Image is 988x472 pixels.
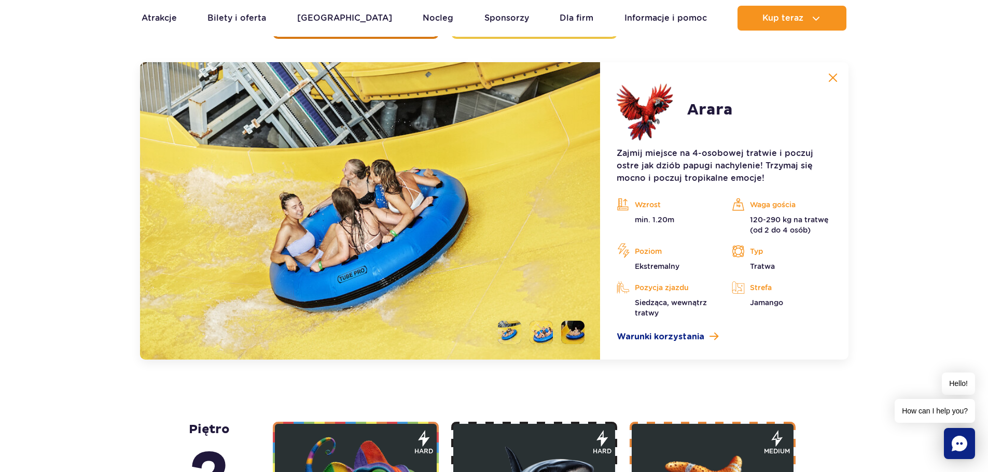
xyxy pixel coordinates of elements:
span: Hello! [942,373,975,395]
a: [GEOGRAPHIC_DATA] [297,6,392,31]
p: Waga gościa [732,197,831,212]
p: 120-290 kg na tratwę (od 2 do 4 osób) [732,214,831,235]
span: Warunki korzystania [617,331,704,343]
span: medium [764,447,790,456]
a: Bilety i oferta [207,6,266,31]
a: Informacje i pomoc [624,6,707,31]
p: min. 1.20m [617,214,716,225]
a: Warunki korzystania [617,331,831,343]
div: Chat [944,428,975,459]
p: Typ [732,244,831,259]
span: Kup teraz [762,13,803,23]
a: Nocleg [423,6,453,31]
p: Zajmij miejsce na 4-osobowej tratwie i poczuj ostre jak dziób papugi nachylenie! Trzymaj się mocn... [617,147,831,184]
span: How can I help you? [895,399,975,423]
p: Tratwa [732,261,831,271]
p: Ekstremalny [617,261,716,271]
span: hard [414,447,433,456]
button: Kup teraz [737,6,846,31]
a: Atrakcje [142,6,177,31]
img: 683e9e4e481cc327238821.png [617,79,679,141]
p: Poziom [617,244,716,259]
p: Wzrost [617,197,716,212]
span: hard [593,447,611,456]
p: Siedząca, wewnątrz tratwy [617,297,716,318]
p: Jamango [732,297,831,308]
p: Pozycja zjazdu [617,280,716,295]
p: Strefa [732,280,831,295]
a: Dla firm [560,6,593,31]
a: Sponsorzy [484,6,529,31]
h2: Arara [687,101,733,119]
